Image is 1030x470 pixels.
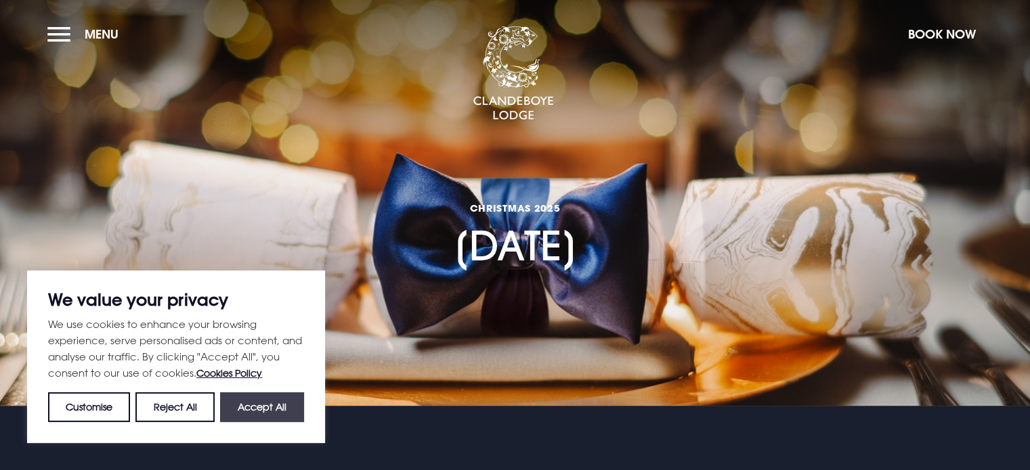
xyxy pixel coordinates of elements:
[48,392,130,422] button: Customise
[220,392,304,422] button: Accept All
[453,202,578,214] span: CHRISTMAS 2025
[48,316,304,381] p: We use cookies to enhance your browsing experience, serve personalised ads or content, and analys...
[47,20,125,49] button: Menu
[453,143,578,270] h1: [DATE]
[85,26,119,42] span: Menu
[27,271,325,443] div: We value your privacy
[473,26,554,121] img: Clandeboye Lodge
[135,392,214,422] button: Reject All
[196,367,262,379] a: Cookies Policy
[48,291,304,308] p: We value your privacy
[901,20,983,49] button: Book Now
